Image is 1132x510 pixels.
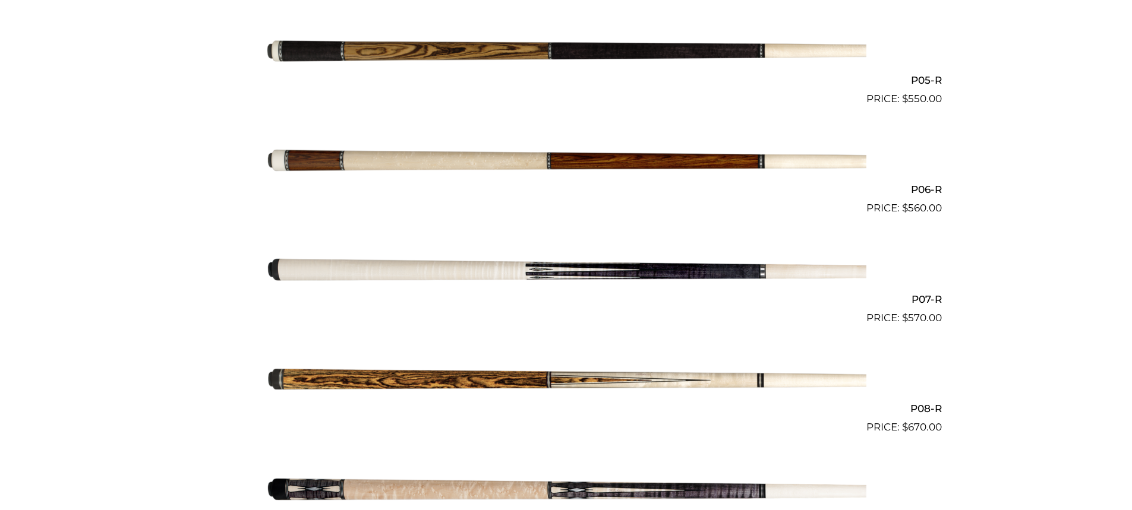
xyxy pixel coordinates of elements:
[191,112,942,216] a: P06-R $560.00
[902,202,908,214] span: $
[191,69,942,91] h2: P05-R
[191,398,942,420] h2: P08-R
[266,112,866,211] img: P06-R
[191,2,942,106] a: P05-R $550.00
[902,93,942,104] bdi: 550.00
[902,312,942,324] bdi: 570.00
[191,288,942,310] h2: P07-R
[266,221,866,321] img: P07-R
[266,2,866,102] img: P05-R
[902,421,908,433] span: $
[902,312,908,324] span: $
[902,421,942,433] bdi: 670.00
[266,331,866,430] img: P08-R
[191,221,942,325] a: P07-R $570.00
[191,179,942,201] h2: P06-R
[902,202,942,214] bdi: 560.00
[191,331,942,435] a: P08-R $670.00
[902,93,908,104] span: $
